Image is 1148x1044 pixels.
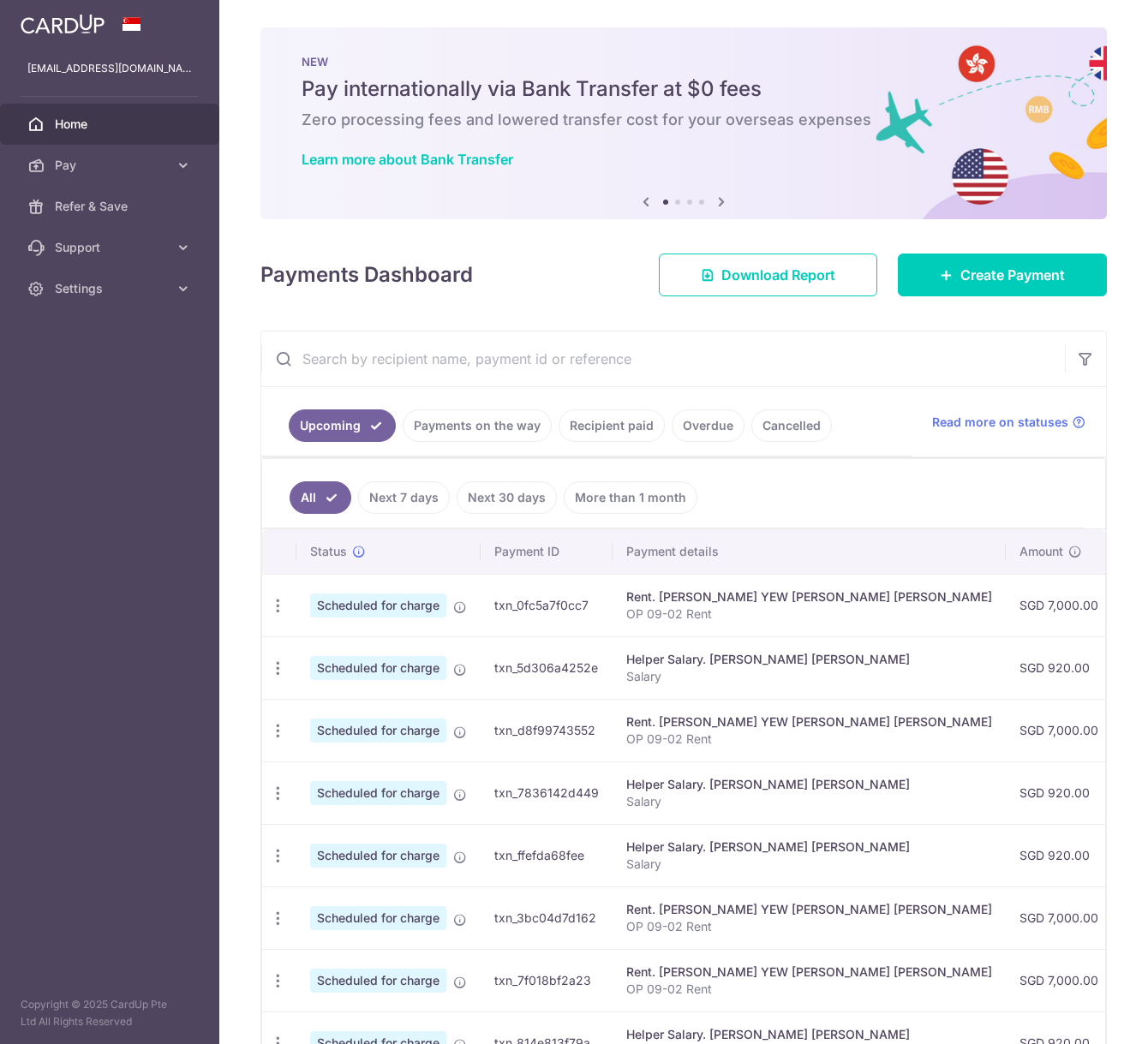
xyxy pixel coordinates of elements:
[302,55,1066,69] p: NEW
[310,719,446,743] span: Scheduled for charge
[626,588,992,606] div: Rent. [PERSON_NAME] YEW [PERSON_NAME] [PERSON_NAME]
[960,265,1065,285] span: Create Payment
[310,906,446,930] span: Scheduled for charge
[310,594,446,617] span: Scheduled for charge
[21,14,105,34] img: CardUp
[626,838,992,856] div: Helper Salary. [PERSON_NAME] [PERSON_NAME]
[358,481,450,514] a: Next 7 days
[932,414,1085,431] a: Read more on statuses
[751,409,832,442] a: Cancelled
[310,969,446,993] span: Scheduled for charge
[564,481,697,514] a: More than 1 month
[481,824,613,886] td: txn_ffefda68fee
[626,776,992,793] div: Helper Salary. [PERSON_NAME] [PERSON_NAME]
[721,265,835,285] span: Download Report
[626,1026,992,1043] div: Helper Salary. [PERSON_NAME] [PERSON_NAME]
[626,856,992,873] p: Salary
[626,793,992,810] p: Salary
[457,481,557,514] a: Next 30 days
[310,543,347,560] span: Status
[310,781,446,805] span: Scheduled for charge
[1006,636,1112,699] td: SGD 920.00
[613,529,1006,574] th: Payment details
[481,699,613,761] td: txn_d8f99743552
[260,260,473,290] h4: Payments Dashboard
[27,60,192,77] p: [EMAIL_ADDRESS][DOMAIN_NAME]
[1006,886,1112,949] td: SGD 7,000.00
[559,409,665,442] a: Recipient paid
[626,963,992,981] div: Rent. [PERSON_NAME] YEW [PERSON_NAME] [PERSON_NAME]
[659,254,877,296] a: Download Report
[310,656,446,680] span: Scheduled for charge
[626,981,992,998] p: OP 09-02 Rent
[302,151,513,168] a: Learn more about Bank Transfer
[481,574,613,636] td: txn_0fc5a7f0cc7
[1006,699,1112,761] td: SGD 7,000.00
[1006,824,1112,886] td: SGD 920.00
[626,668,992,685] p: Salary
[290,481,351,514] a: All
[481,949,613,1011] td: txn_7f018bf2a23
[55,239,168,256] span: Support
[481,761,613,824] td: txn_7836142d449
[55,280,168,297] span: Settings
[626,901,992,918] div: Rent. [PERSON_NAME] YEW [PERSON_NAME] [PERSON_NAME]
[626,713,992,731] div: Rent. [PERSON_NAME] YEW [PERSON_NAME] [PERSON_NAME]
[481,886,613,949] td: txn_3bc04d7d162
[261,331,1065,386] input: Search by recipient name, payment id or reference
[302,75,1066,103] h5: Pay internationally via Bank Transfer at $0 fees
[626,651,992,668] div: Helper Salary. [PERSON_NAME] [PERSON_NAME]
[626,918,992,935] p: OP 09-02 Rent
[898,254,1107,296] a: Create Payment
[672,409,744,442] a: Overdue
[403,409,552,442] a: Payments on the way
[1006,574,1112,636] td: SGD 7,000.00
[626,731,992,748] p: OP 09-02 Rent
[55,157,168,174] span: Pay
[481,636,613,699] td: txn_5d306a4252e
[289,409,396,442] a: Upcoming
[1006,761,1112,824] td: SGD 920.00
[1019,543,1063,560] span: Amount
[55,116,168,133] span: Home
[932,414,1068,431] span: Read more on statuses
[260,27,1107,219] img: Bank transfer banner
[626,606,992,623] p: OP 09-02 Rent
[302,110,1066,130] h6: Zero processing fees and lowered transfer cost for your overseas expenses
[310,844,446,868] span: Scheduled for charge
[1006,949,1112,1011] td: SGD 7,000.00
[55,198,168,215] span: Refer & Save
[481,529,613,574] th: Payment ID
